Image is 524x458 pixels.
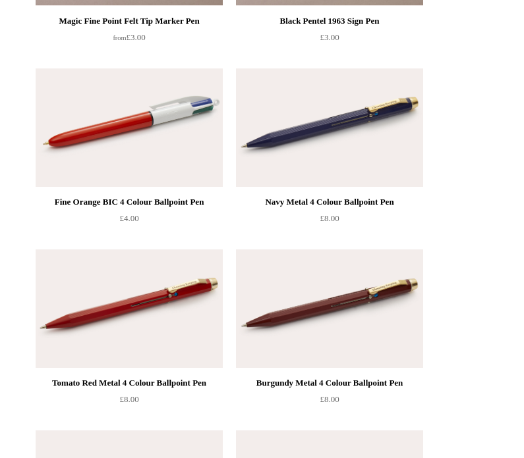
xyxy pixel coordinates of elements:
[239,375,420,391] div: Burgundy Metal 4 Colour Ballpoint Pen
[113,34,126,41] span: from
[36,68,223,187] a: Fine Orange BIC 4 Colour Ballpoint Pen Fine Orange BIC 4 Colour Ballpoint Pen
[236,249,423,368] img: Burgundy Metal 4 Colour Ballpoint Pen
[320,32,339,42] span: £3.00
[36,249,223,368] a: Tomato Red Metal 4 Colour Ballpoint Pen Tomato Red Metal 4 Colour Ballpoint Pen
[320,213,339,223] span: £8.00
[36,375,223,429] a: Tomato Red Metal 4 Colour Ballpoint Pen £8.00
[39,13,219,29] div: Magic Fine Point Felt Tip Marker Pen
[36,13,223,67] a: Magic Fine Point Felt Tip Marker Pen from£3.00
[113,32,145,42] span: £3.00
[236,68,423,187] a: Navy Metal 4 Colour Ballpoint Pen Navy Metal 4 Colour Ballpoint Pen
[119,394,138,404] span: £8.00
[36,194,223,248] a: Fine Orange BIC 4 Colour Ballpoint Pen £4.00
[119,213,138,223] span: £4.00
[239,194,420,210] div: Navy Metal 4 Colour Ballpoint Pen
[39,375,219,391] div: Tomato Red Metal 4 Colour Ballpoint Pen
[36,68,223,187] img: Fine Orange BIC 4 Colour Ballpoint Pen
[320,394,339,404] span: £8.00
[236,249,423,368] a: Burgundy Metal 4 Colour Ballpoint Pen Burgundy Metal 4 Colour Ballpoint Pen
[236,68,423,187] img: Navy Metal 4 Colour Ballpoint Pen
[239,13,420,29] div: Black Pentel 1963 Sign Pen
[236,13,423,67] a: Black Pentel 1963 Sign Pen £3.00
[36,249,223,368] img: Tomato Red Metal 4 Colour Ballpoint Pen
[39,194,219,210] div: Fine Orange BIC 4 Colour Ballpoint Pen
[236,194,423,248] a: Navy Metal 4 Colour Ballpoint Pen £8.00
[236,375,423,429] a: Burgundy Metal 4 Colour Ballpoint Pen £8.00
